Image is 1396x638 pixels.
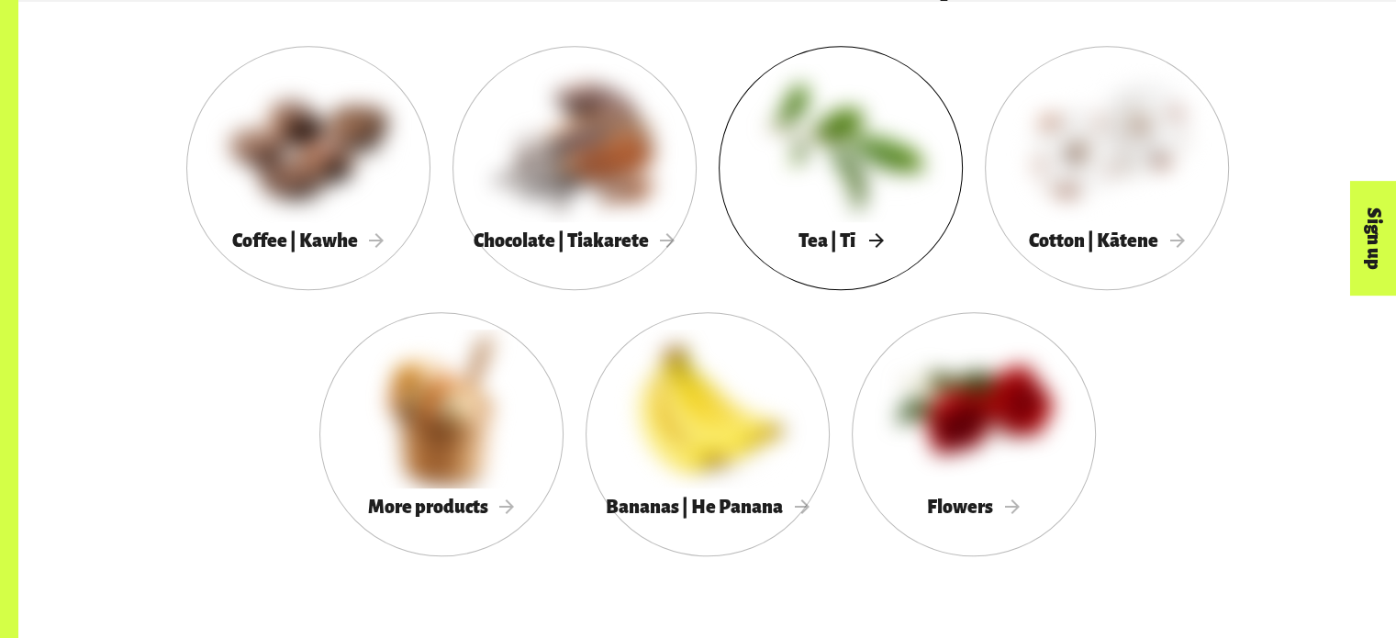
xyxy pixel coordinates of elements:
a: Tea | Tī [719,46,963,290]
span: More products [368,497,515,517]
span: Coffee | Kawhe [232,230,385,251]
span: Chocolate | Tiakarete [474,230,676,251]
a: Bananas | He Panana [586,312,830,556]
span: Cotton | Kātene [1029,230,1185,251]
a: More products [319,312,564,556]
span: Flowers [927,497,1020,517]
span: Tea | Tī [799,230,882,251]
span: Bananas | He Panana [606,497,810,517]
a: Chocolate | Tiakarete [452,46,697,290]
a: Cotton | Kātene [985,46,1229,290]
a: Coffee | Kawhe [186,46,430,290]
a: Flowers [852,312,1096,556]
